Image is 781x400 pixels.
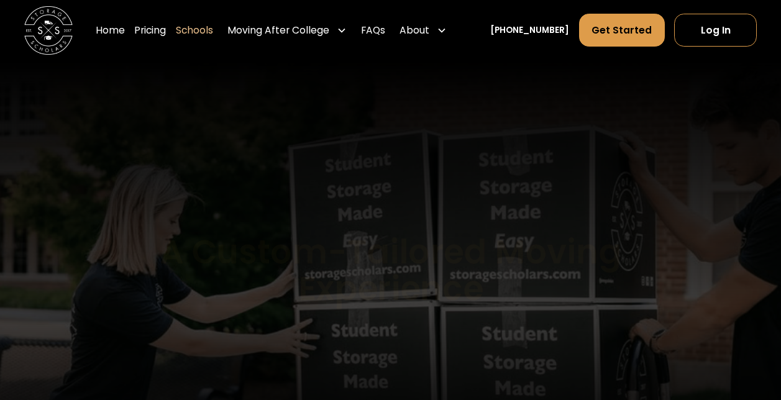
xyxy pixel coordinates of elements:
[361,13,385,47] a: FAQs
[96,13,125,47] a: Home
[395,13,452,47] div: About
[134,13,166,47] a: Pricing
[674,14,757,47] a: Log In
[400,23,429,37] div: About
[99,233,682,306] h1: A Custom-Tailored Moving Experience
[176,13,213,47] a: Schools
[222,13,351,47] div: Moving After College
[490,24,569,37] a: [PHONE_NUMBER]
[227,23,329,37] div: Moving After College
[24,6,73,55] img: Storage Scholars main logo
[579,14,665,47] a: Get Started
